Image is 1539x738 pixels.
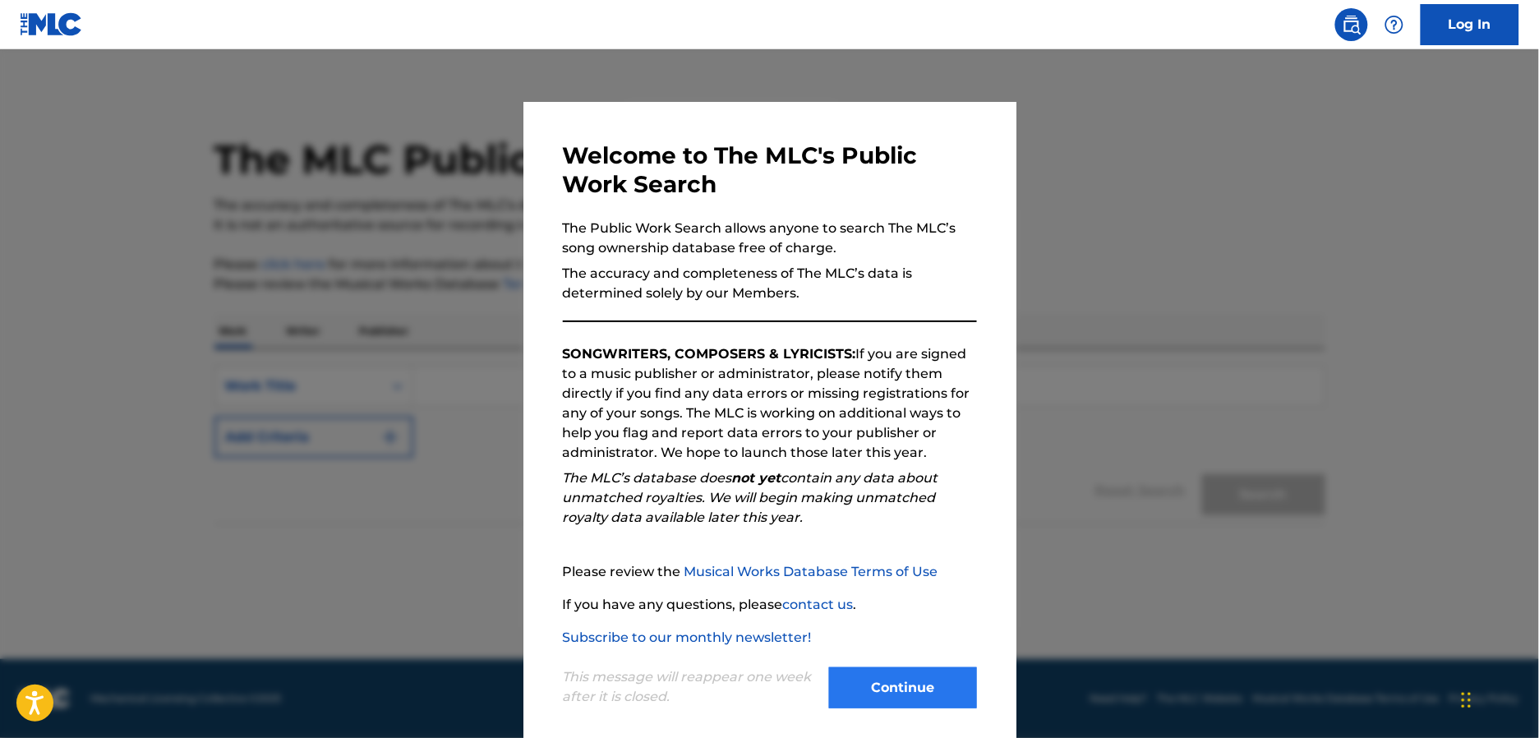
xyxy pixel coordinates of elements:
div: Help [1378,8,1411,41]
img: search [1342,15,1362,35]
a: contact us [783,597,854,612]
strong: not yet [732,470,781,486]
em: The MLC’s database does contain any data about unmatched royalties. We will begin making unmatche... [563,470,938,525]
img: help [1385,15,1404,35]
a: Public Search [1335,8,1368,41]
a: Log In [1421,4,1519,45]
iframe: Chat Widget [1457,659,1539,738]
a: Subscribe to our monthly newsletter! [563,630,812,645]
div: Drag [1462,676,1472,725]
img: MLC Logo [20,12,83,36]
p: The accuracy and completeness of The MLC’s data is determined solely by our Members. [563,264,977,303]
p: Please review the [563,562,977,582]
button: Continue [829,667,977,708]
p: This message will reappear one week after it is closed. [563,667,819,707]
a: Musical Works Database Terms of Use [684,564,938,579]
h3: Welcome to The MLC's Public Work Search [563,141,977,199]
p: If you have any questions, please . [563,595,977,615]
strong: SONGWRITERS, COMPOSERS & LYRICISTS: [563,346,856,362]
p: If you are signed to a music publisher or administrator, please notify them directly if you find ... [563,344,977,463]
p: The Public Work Search allows anyone to search The MLC’s song ownership database free of charge. [563,219,977,258]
